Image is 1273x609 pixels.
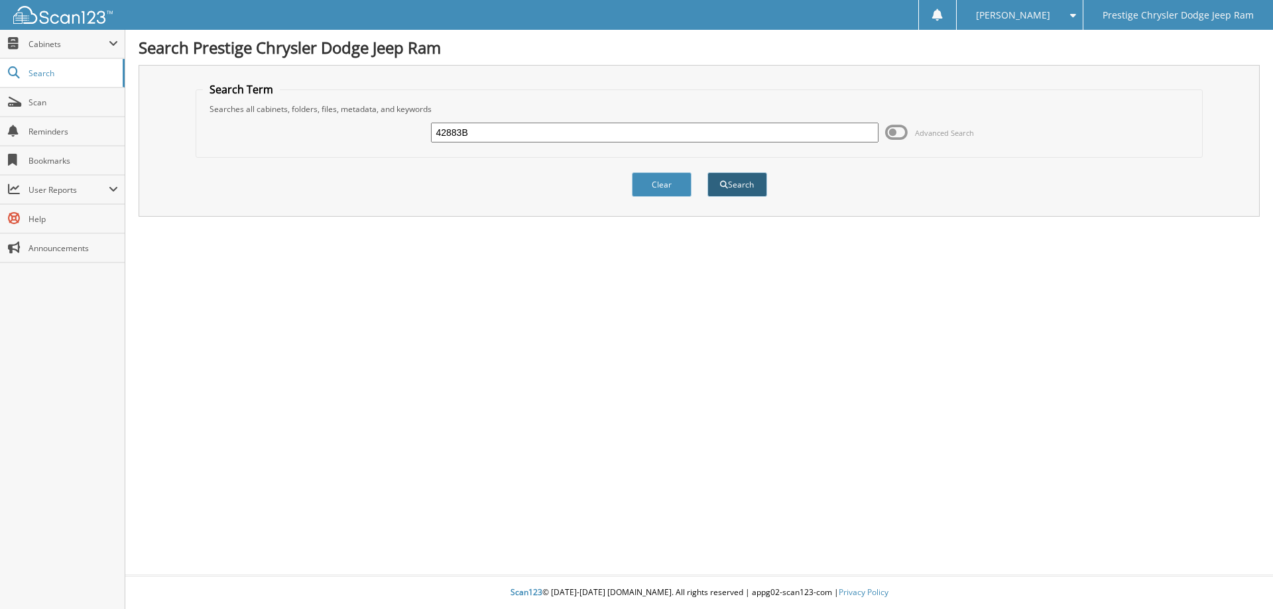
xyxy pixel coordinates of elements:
[139,36,1260,58] h1: Search Prestige Chrysler Dodge Jeep Ram
[1207,545,1273,609] iframe: Chat Widget
[839,586,888,598] a: Privacy Policy
[203,103,1196,115] div: Searches all cabinets, folders, files, metadata, and keywords
[29,97,118,108] span: Scan
[125,577,1273,609] div: © [DATE]-[DATE] [DOMAIN_NAME]. All rights reserved | appg02-scan123-com |
[632,172,692,197] button: Clear
[707,172,767,197] button: Search
[1103,11,1254,19] span: Prestige Chrysler Dodge Jeep Ram
[29,213,118,225] span: Help
[203,82,280,97] legend: Search Term
[511,586,542,598] span: Scan123
[13,6,113,24] img: scan123-logo-white.svg
[976,11,1050,19] span: [PERSON_NAME]
[29,243,118,254] span: Announcements
[29,155,118,166] span: Bookmarks
[29,184,109,195] span: User Reports
[29,38,109,50] span: Cabinets
[915,128,974,138] span: Advanced Search
[29,126,118,137] span: Reminders
[29,68,116,79] span: Search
